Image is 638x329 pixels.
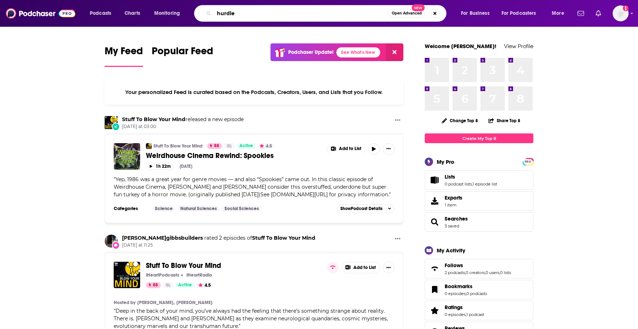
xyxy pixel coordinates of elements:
[257,143,274,149] button: 4.5
[146,143,152,149] img: Stuff To Blow Your Mind
[105,45,143,67] a: My Feed
[149,8,189,19] button: open menu
[427,285,442,295] a: Bookmarks
[114,206,146,211] h3: Categories
[186,272,212,278] p: iHeartRadio
[425,280,533,299] span: Bookmarks
[105,80,403,104] div: Your personalized Feed is curated based on the Podcasts, Creators, Users, and Lists that you Follow.
[176,300,213,305] a: [PERSON_NAME]
[327,143,365,155] button: Show More Button
[154,143,202,149] a: Stuff To Blow Your Mind
[445,174,497,180] a: Lists
[445,195,462,201] span: Exports
[389,9,425,18] button: Open AdvancedNew
[137,300,175,305] a: [PERSON_NAME],
[445,223,459,228] a: 3 saved
[114,262,140,288] img: Stuff To Blow Your Mind
[122,235,203,241] a: j.gibbsbuilders
[288,49,333,55] p: Podchaser Update!
[252,235,315,241] a: Stuff To Blow Your Mind
[445,262,463,269] span: Follows
[445,202,462,208] span: 1 item
[152,45,213,67] a: Popular Feed
[552,8,564,18] span: More
[122,116,244,123] h3: released a new episode
[341,262,380,273] button: Add to List
[445,181,472,187] a: 0 podcast lists
[461,8,490,18] span: For Business
[425,259,533,278] span: Follows
[383,143,394,155] button: Show More Button
[114,176,389,198] span: Yep, 1986 was a great year for genre movies — and also “Spookies” came out. In this classic episo...
[90,8,111,18] span: Podcasts
[445,270,465,275] a: 2 podcasts
[504,43,533,50] a: View Profile
[122,242,315,248] span: [DATE] at 11:25
[146,282,161,288] a: 88
[425,301,533,320] span: Ratings
[114,143,140,170] img: Weirdhouse Cinema Rewind: Spookies
[466,312,484,317] a: 1 podcast
[485,270,486,275] span: ,
[547,8,573,19] button: open menu
[204,235,245,241] span: rated 2 episodes
[486,270,499,275] a: 0 users
[154,8,180,18] span: Monitoring
[105,116,118,129] a: Stuff To Blow Your Mind
[153,282,158,289] span: 88
[125,8,140,18] span: Charts
[427,264,442,274] a: Follows
[236,143,256,149] a: Active
[437,116,482,125] button: Change Top 8
[85,8,121,19] button: open menu
[497,8,547,19] button: open menu
[427,175,442,185] a: Lists
[437,247,465,254] div: My Activity
[392,235,403,244] button: Show More Button
[207,143,222,149] a: 88
[383,262,394,273] button: Show More Button
[613,5,629,21] img: User Profile
[427,305,442,316] a: Ratings
[6,7,75,20] img: Podchaser - Follow, Share and Rate Podcasts
[340,206,382,211] span: Show Podcast Details
[105,235,118,248] img: j.gibbsbuilders
[427,196,442,206] span: Exports
[339,146,361,151] span: Add to List
[239,142,253,150] span: Active
[214,142,219,150] span: 88
[152,206,176,211] a: Science
[201,5,453,22] div: Search podcasts, credits, & more...
[178,282,192,289] span: Active
[437,158,454,165] div: My Pro
[473,181,497,187] a: 1 episode list
[445,215,468,222] span: Searches
[146,261,221,270] span: Stuff To Blow Your Mind
[427,217,442,227] a: Searches
[524,159,532,164] a: PRO
[412,4,425,11] span: New
[146,262,221,270] a: Stuff To Blow Your Mind
[177,206,220,211] a: Natural Sciences
[613,5,629,21] span: Logged in as Ashley_Beenen
[214,8,389,19] input: Search podcasts, credits, & more...
[445,304,463,311] span: Ratings
[337,204,394,213] button: ShowPodcast Details
[500,270,511,275] a: 0 lists
[175,282,195,288] a: Active
[120,8,144,19] a: Charts
[445,283,473,290] span: Bookmarks
[445,174,455,180] span: Lists
[185,272,212,278] a: iHeartRadioiHeartRadio
[466,291,487,296] a: 0 podcasts
[180,164,192,169] div: [DATE]
[146,163,174,170] button: 1h 22m
[488,114,521,128] button: Share Top 8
